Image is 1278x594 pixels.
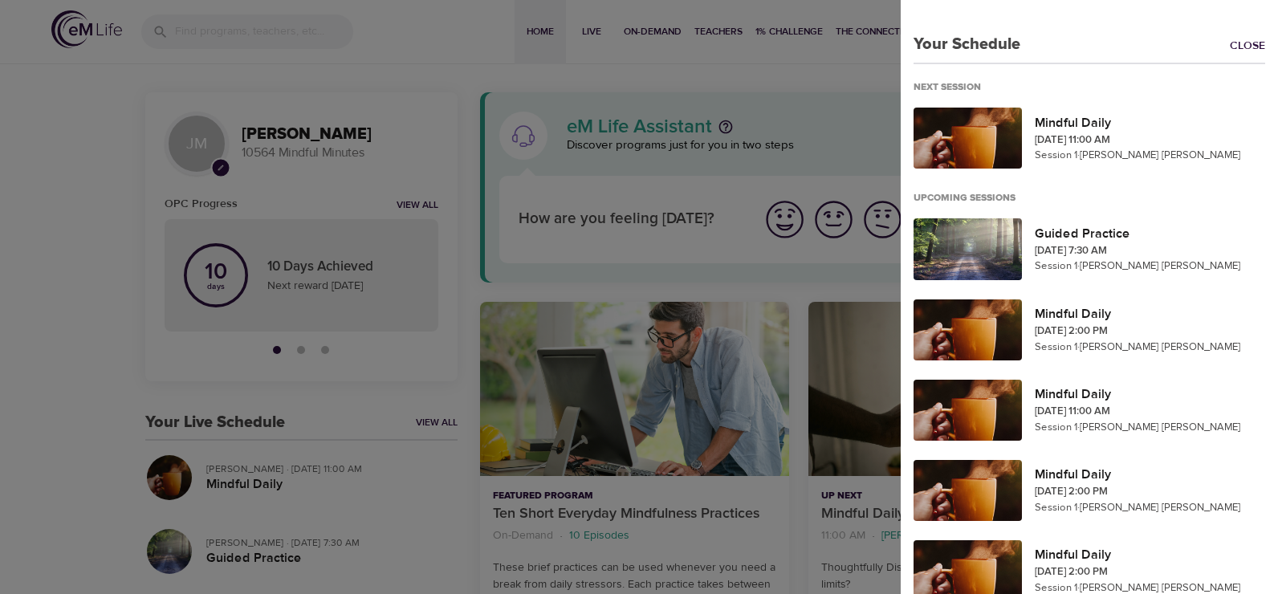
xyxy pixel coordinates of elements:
[1035,465,1265,484] p: Mindful Daily
[1035,258,1265,275] p: Session 1 · [PERSON_NAME] [PERSON_NAME]
[1035,243,1265,259] p: [DATE] 7:30 AM
[1035,224,1265,243] p: Guided Practice
[1035,113,1265,132] p: Mindful Daily
[1035,340,1265,356] p: Session 1 · [PERSON_NAME] [PERSON_NAME]
[901,32,1020,56] p: Your Schedule
[1035,420,1265,436] p: Session 1 · [PERSON_NAME] [PERSON_NAME]
[1035,484,1265,500] p: [DATE] 2:00 PM
[1035,304,1265,323] p: Mindful Daily
[914,81,994,95] div: Next Session
[1035,564,1265,580] p: [DATE] 2:00 PM
[1230,38,1278,56] a: Close
[914,192,1028,205] div: Upcoming Sessions
[1035,500,1265,516] p: Session 1 · [PERSON_NAME] [PERSON_NAME]
[1035,132,1265,148] p: [DATE] 11:00 AM
[1035,545,1265,564] p: Mindful Daily
[1035,404,1265,420] p: [DATE] 11:00 AM
[1035,323,1265,340] p: [DATE] 2:00 PM
[1035,384,1265,404] p: Mindful Daily
[1035,148,1265,164] p: Session 1 · [PERSON_NAME] [PERSON_NAME]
